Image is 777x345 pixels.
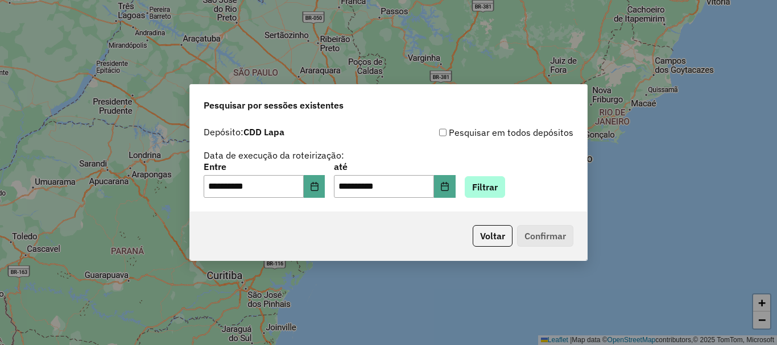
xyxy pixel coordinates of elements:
strong: CDD Lapa [243,126,284,138]
label: Depósito: [204,125,284,139]
label: Entre [204,160,325,173]
span: Pesquisar por sessões existentes [204,98,344,112]
label: até [334,160,455,173]
button: Choose Date [304,175,325,198]
button: Voltar [473,225,513,247]
button: Choose Date [434,175,456,198]
button: Filtrar [465,176,505,198]
div: Pesquisar em todos depósitos [388,126,573,139]
label: Data de execução da roteirização: [204,148,344,162]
